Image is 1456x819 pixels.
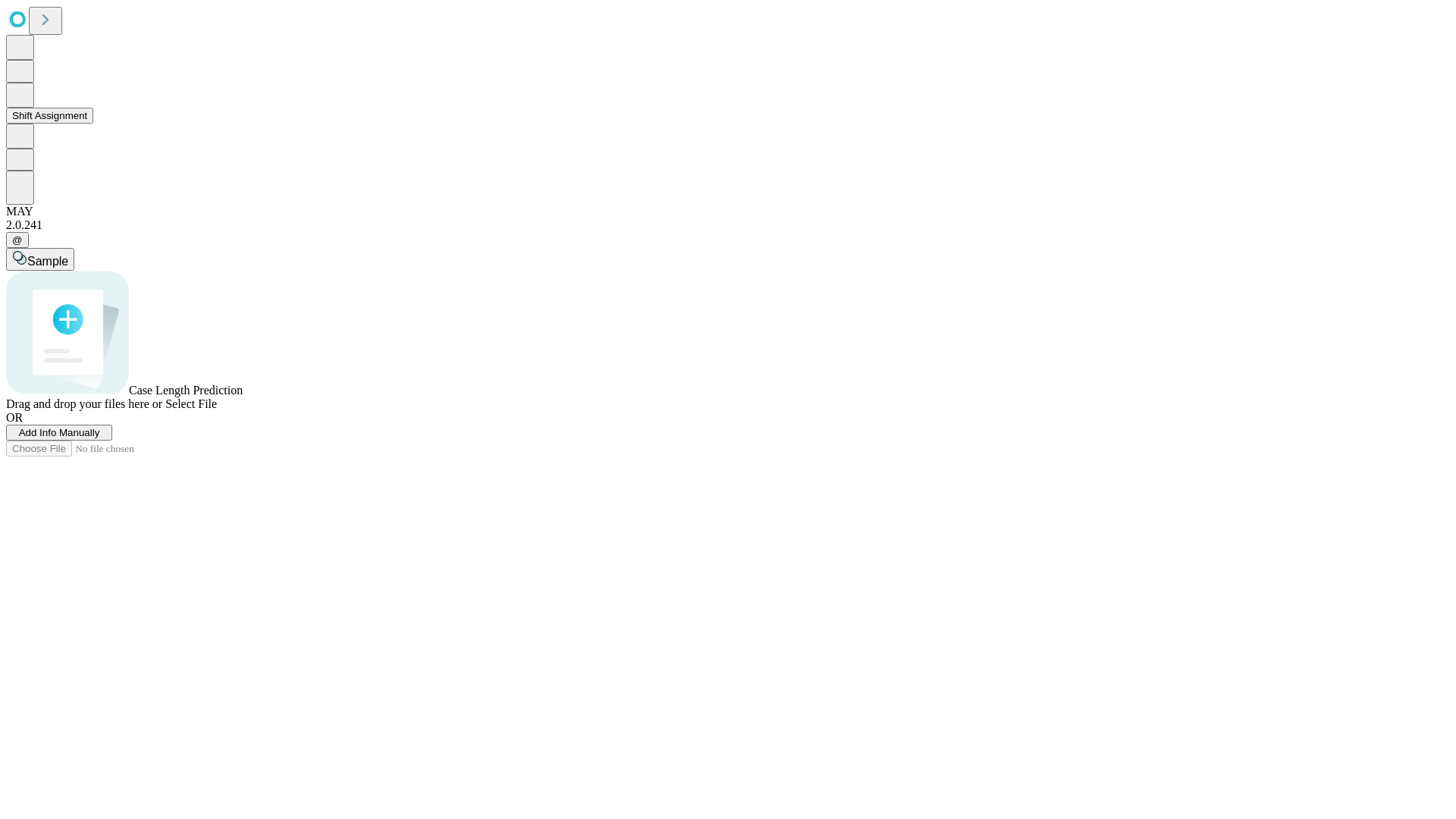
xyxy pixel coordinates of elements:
[27,255,68,268] span: Sample
[6,248,74,271] button: Sample
[12,234,23,246] span: @
[6,108,93,124] button: Shift Assignment
[129,384,243,397] span: Case Length Prediction
[6,218,1450,232] div: 2.0.241
[6,425,112,441] button: Add Info Manually
[6,232,29,248] button: @
[6,205,1450,218] div: MAY
[6,411,23,424] span: OR
[6,397,162,410] span: Drag and drop your files here or
[165,397,217,410] span: Select File
[19,427,100,438] span: Add Info Manually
